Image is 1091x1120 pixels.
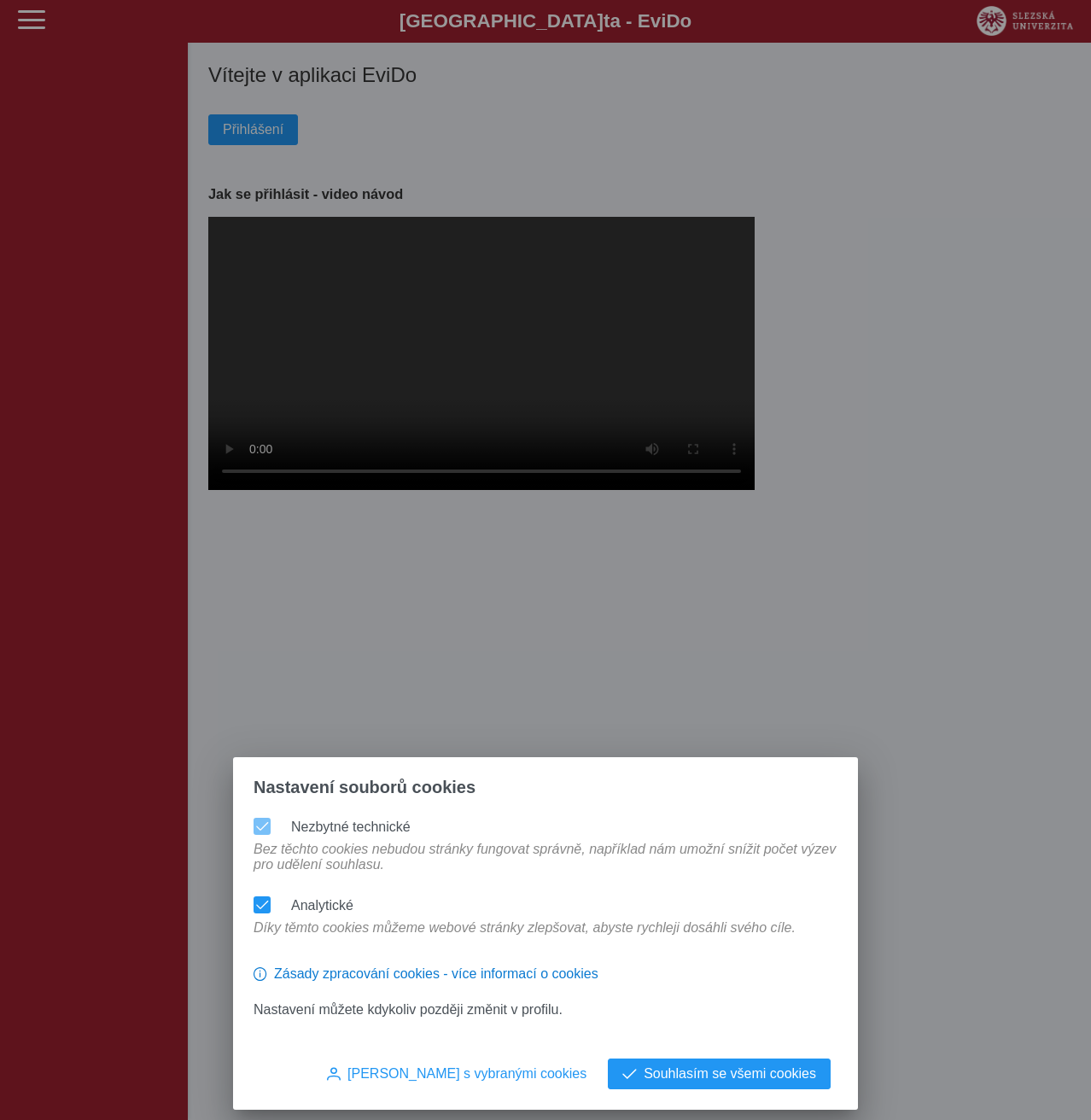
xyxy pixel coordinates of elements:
div: Bez těchto cookies nebudou stránky fungovat správně, například nám umožní snížit počet výzev pro ... [247,842,844,890]
p: Nastavení můžete kdykoliv později změnit v profilu. [254,1002,837,1018]
label: Analytické [291,898,353,913]
button: [PERSON_NAME] s vybranými cookies [312,1059,601,1089]
div: Díky těmto cookies můžeme webové stránky zlepšovat, abyste rychleji dosáhli svého cíle. [247,920,802,953]
a: Zásady zpracování cookies - více informací o cookies [254,973,598,988]
button: Souhlasím se všemi cookies [608,1059,831,1089]
button: Zásady zpracování cookies - více informací o cookies [254,960,598,989]
span: Nastavení souborů cookies [254,778,475,797]
label: Nezbytné technické [291,820,411,834]
span: Zásady zpracování cookies - více informací o cookies [274,966,598,982]
span: [PERSON_NAME] s vybranými cookies [347,1066,586,1082]
span: Souhlasím se všemi cookies [644,1066,816,1082]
